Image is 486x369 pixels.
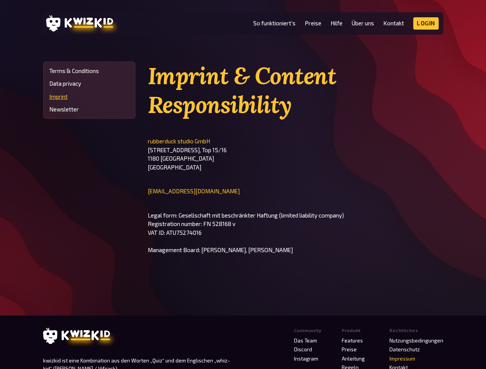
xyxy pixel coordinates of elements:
[383,20,404,27] a: Kontakt
[331,20,342,27] a: Hilfe
[294,337,317,344] a: Das Team
[389,337,443,344] a: Nutzungsbedingungen
[352,20,374,27] a: Über uns
[389,356,415,362] a: Impressum
[253,20,296,27] a: So funktioniert's
[294,346,312,352] a: Discord
[148,211,443,254] p: Legal form: Gesellschaft mit beschränkter Haftung (limited liability company) Registration number...
[342,328,361,333] span: Produkt
[413,17,439,30] a: Login
[294,328,321,333] span: Community
[294,356,318,362] a: Instagram
[389,346,420,352] a: Datenschutz
[389,328,418,333] span: Rechtliches
[305,20,321,27] a: Preise
[148,61,443,119] h1: Imprint & Content Responsibility
[342,356,365,362] a: Anleitung
[148,138,210,145] a: rubberduck studio GmbH
[49,80,129,87] a: Data privacy
[49,93,129,100] a: Imprint
[342,346,357,352] a: Preise
[49,106,129,113] a: Newsletter
[148,188,240,194] a: [EMAIL_ADDRESS][DOMAIN_NAME]
[49,68,129,74] a: Terms & Conditions
[148,137,443,171] p: [STREET_ADDRESS], Top 15/16 1180 [GEOGRAPHIC_DATA] [GEOGRAPHIC_DATA]
[342,337,363,344] a: Features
